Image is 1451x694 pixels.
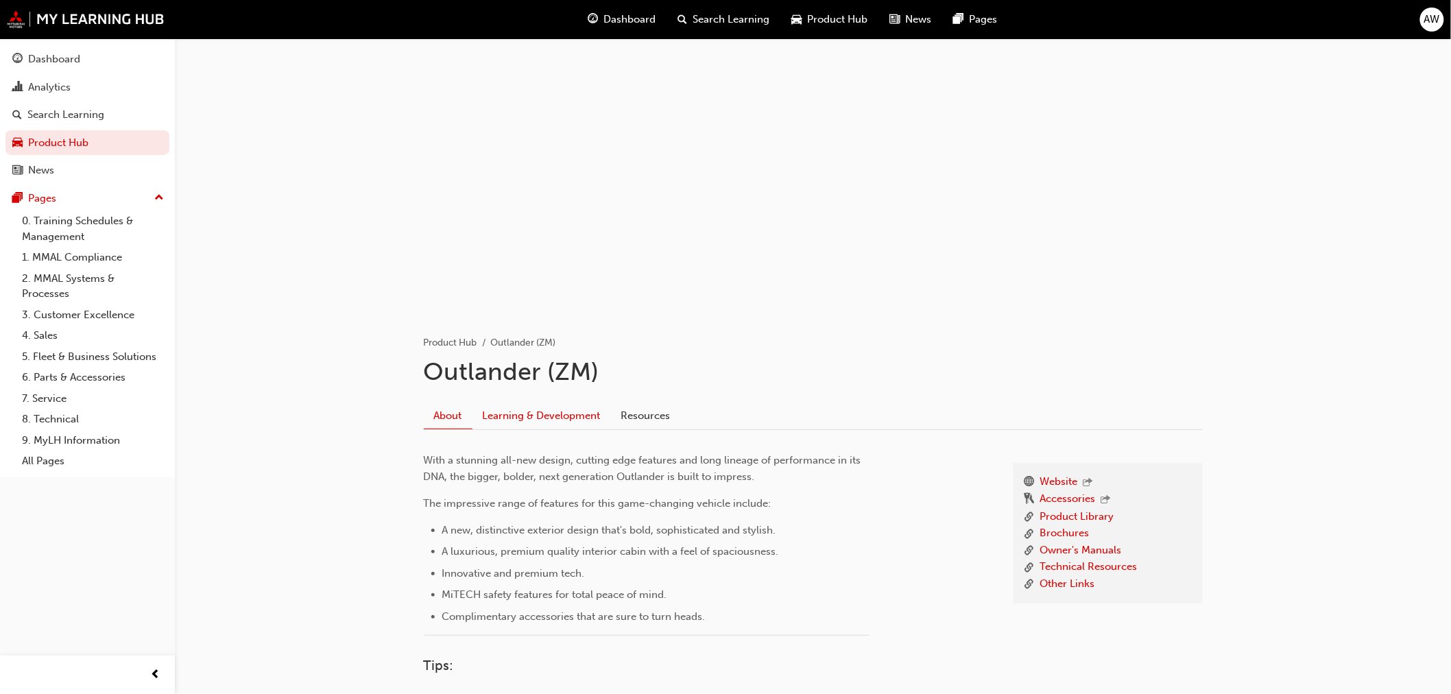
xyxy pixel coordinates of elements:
a: About [424,403,472,429]
span: With a stunning all-new design, cutting edge features and long lineage of performance in its DNA,... [424,454,864,483]
span: Innovative and premium tech. [442,567,585,579]
span: Search Learning [693,12,769,27]
span: guage-icon [12,53,23,66]
a: Learning & Development [472,403,611,429]
a: Accessories [1040,491,1096,509]
a: Technical Resources [1040,559,1138,576]
span: car-icon [12,137,23,149]
a: 0. Training Schedules & Management [16,211,169,247]
a: 9. MyLH Information [16,430,169,451]
span: keys-icon [1024,491,1035,509]
a: guage-iconDashboard [577,5,667,34]
span: A new, distinctive exterior design that's bold, sophisticated and stylish. [442,524,776,536]
span: search-icon [12,109,22,121]
span: outbound-icon [1101,494,1111,506]
span: link-icon [1024,542,1035,560]
span: link-icon [1024,576,1035,593]
button: AW [1420,8,1444,32]
a: 1. MMAL Compliance [16,247,169,268]
span: Tips: [424,658,454,673]
a: 8. Technical [16,409,169,430]
span: news-icon [889,11,900,28]
li: Outlander (ZM) [491,335,556,351]
span: news-icon [12,165,23,177]
a: Dashboard [5,47,169,72]
a: car-iconProduct Hub [780,5,878,34]
span: chart-icon [12,82,23,94]
button: Pages [5,186,169,211]
a: Other Links [1040,576,1095,593]
div: Analytics [28,80,71,95]
span: pages-icon [953,11,963,28]
a: News [5,158,169,183]
a: Resources [611,403,681,429]
span: Pages [969,12,997,27]
button: DashboardAnalyticsSearch LearningProduct HubNews [5,44,169,186]
span: guage-icon [588,11,598,28]
a: 4. Sales [16,325,169,346]
a: Product Hub [5,130,169,156]
span: www-icon [1024,474,1035,492]
a: 7. Service [16,388,169,409]
span: News [905,12,931,27]
div: Search Learning [27,107,104,123]
span: outbound-icon [1083,477,1093,489]
span: Dashboard [603,12,656,27]
a: Brochures [1040,525,1090,542]
span: MiTECH safety features for total peace of mind. [442,588,667,601]
span: A luxurious, premium quality interior cabin with a feel of spaciousness. [442,545,779,558]
a: search-iconSearch Learning [667,5,780,34]
span: pages-icon [12,193,23,205]
a: news-iconNews [878,5,942,34]
span: Complimentary accessories that are sure to turn heads. [442,610,706,623]
div: News [28,163,54,178]
h1: Outlander (ZM) [424,357,1203,387]
span: search-icon [677,11,687,28]
a: 2. MMAL Systems & Processes [16,268,169,304]
span: AW [1424,12,1440,27]
span: car-icon [791,11,802,28]
a: Owner's Manuals [1040,542,1122,560]
a: Product Library [1040,509,1114,526]
div: Pages [28,191,56,206]
span: link-icon [1024,509,1035,526]
a: 6. Parts & Accessories [16,367,169,388]
span: Product Hub [807,12,867,27]
span: link-icon [1024,559,1035,576]
span: link-icon [1024,525,1035,542]
a: pages-iconPages [942,5,1008,34]
a: 5. Fleet & Business Solutions [16,346,169,368]
a: Product Hub [424,337,477,348]
a: 3. Customer Excellence [16,304,169,326]
div: Dashboard [28,51,80,67]
span: prev-icon [151,667,161,684]
span: up-icon [154,189,164,207]
img: mmal [7,10,165,28]
span: The impressive range of features for this game-changing vehicle include: [424,497,771,510]
a: Website [1040,474,1078,492]
a: All Pages [16,451,169,472]
a: Search Learning [5,102,169,128]
a: Analytics [5,75,169,100]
